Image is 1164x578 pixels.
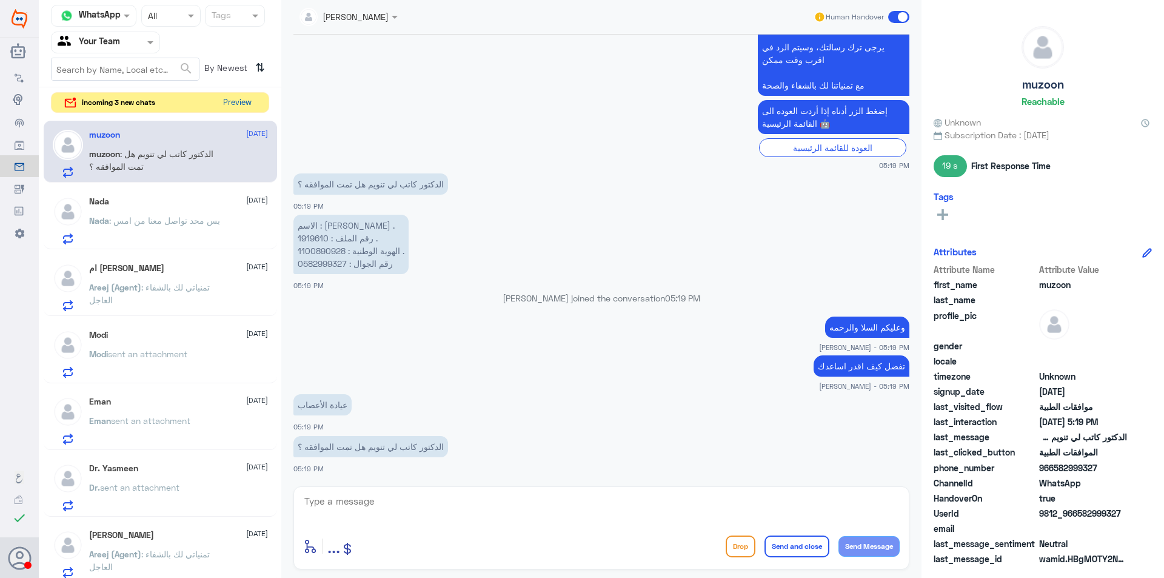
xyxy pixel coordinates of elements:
span: : تمنياتي لك بالشفاء العاجل [89,549,210,572]
h5: muzoon [89,130,120,140]
span: Subscription Date : [DATE] [934,129,1152,141]
h5: ام عبدالرحمن [89,263,164,274]
span: timezone [934,370,1037,383]
span: muzoon [89,149,120,159]
span: 05:19 PM [293,423,324,431]
button: Send and close [764,536,829,557]
span: First Response Time [971,160,1051,172]
h5: Reem Abdulaziz [89,530,154,540]
span: 2025-08-14T14:19:47.218Z [1039,415,1127,428]
span: null [1039,340,1127,352]
span: last_name [934,294,1037,306]
span: null [1039,355,1127,368]
div: Tags [210,8,231,24]
button: Drop [726,536,755,557]
input: Search by Name, Local etc… [52,58,199,80]
h5: Eman [89,397,111,407]
span: 966582999327 [1039,462,1127,474]
span: Unknown [934,116,981,129]
span: [DATE] [246,195,268,206]
span: 9812_966582999327 [1039,507,1127,520]
span: 05:19 PM [293,465,324,472]
button: Avatar [8,546,31,570]
span: : بس محد تواصل معنا من امس [109,215,220,226]
span: gender [934,340,1037,352]
span: [DATE] [246,328,268,339]
span: UserId [934,507,1037,520]
img: whatsapp.png [58,7,76,25]
p: 14/8/2025, 5:19 PM [293,436,448,457]
span: Eman [89,415,111,426]
span: 05:19 PM [665,293,700,303]
span: 05:19 PM [879,160,909,170]
h6: Tags [934,191,954,202]
span: first_name [934,278,1037,291]
span: search [179,61,193,76]
span: wamid.HBgMOTY2NTgyOTk5MzI3FQIAEhgUM0FGNTZFREY4RTAzNUIyQkI3N0UA [1039,553,1127,565]
span: incoming 3 new chats [82,97,155,108]
button: Preview [218,93,256,113]
img: defaultAdmin.png [1022,27,1063,68]
img: defaultAdmin.png [53,197,83,227]
h6: Reachable [1022,96,1065,107]
span: last_interaction [934,415,1037,428]
i: check [12,511,27,525]
span: sent an attachment [108,349,187,359]
span: [PERSON_NAME] - 05:19 PM [819,381,909,391]
img: defaultAdmin.png [53,263,83,294]
span: email [934,522,1037,535]
span: Unknown [1039,370,1127,383]
span: 19 s [934,155,967,177]
span: Areej (Agent) [89,282,141,292]
h5: muzoon [1022,78,1064,92]
i: ⇅ [255,58,265,78]
img: Widebot Logo [12,9,27,29]
img: defaultAdmin.png [1039,309,1069,340]
span: [PERSON_NAME] - 05:19 PM [819,342,909,352]
img: yourTeam.svg [58,33,76,52]
span: locale [934,355,1037,368]
span: last_message_sentiment [934,537,1037,550]
p: 14/8/2025, 5:19 PM [293,173,448,195]
button: search [179,59,193,79]
span: 05:19 PM [293,202,324,210]
span: ... [327,535,340,557]
span: signup_date [934,385,1037,398]
span: profile_pic [934,309,1037,337]
h5: Dr. Yasmeen [89,463,138,474]
span: 2025-08-14T14:18:44.567Z [1039,385,1127,398]
img: defaultAdmin.png [53,530,83,560]
span: Dr. [89,482,100,492]
span: last_visited_flow [934,400,1037,413]
img: defaultAdmin.png [53,330,83,360]
h6: Attributes [934,246,977,257]
span: muzoon [1039,278,1127,291]
span: : الدكتور كاتب لي تنويم هل تمت الموافقه ؟ [89,149,213,172]
img: defaultAdmin.png [53,463,83,494]
p: 14/8/2025, 5:19 PM [814,355,909,377]
span: sent an attachment [111,415,190,426]
button: ... [327,533,340,560]
span: Attribute Value [1039,263,1127,276]
button: Send Message [838,536,900,557]
img: defaultAdmin.png [53,130,83,160]
span: Human Handover [826,12,884,22]
span: Nada [89,215,109,226]
span: ChannelId [934,477,1037,489]
span: Attribute Name [934,263,1037,276]
p: 14/8/2025, 5:19 PM [293,394,352,415]
span: Modi [89,349,108,359]
span: 0 [1039,537,1127,550]
img: defaultAdmin.png [53,397,83,427]
div: العودة للقائمة الرئيسية [759,138,906,157]
p: 14/8/2025, 5:19 PM [758,100,909,134]
span: null [1039,522,1127,535]
span: [DATE] [246,395,268,406]
span: sent an attachment [100,482,179,492]
span: : تمنياتي لك بالشفاء العاجل [89,282,210,305]
span: 05:19 PM [293,281,324,289]
p: 14/8/2025, 5:19 PM [825,317,909,338]
span: last_clicked_button [934,446,1037,459]
span: [DATE] [246,462,268,472]
h5: Modi [89,330,108,340]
